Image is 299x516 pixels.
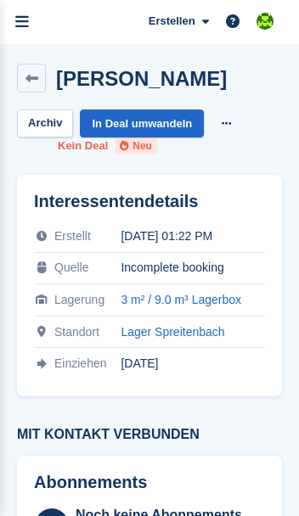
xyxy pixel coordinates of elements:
[80,109,204,137] a: In Deal umwandeln
[121,261,265,274] div: Incomplete booking
[58,137,108,154] li: Kein Deal
[54,229,91,243] span: Erstellt
[121,293,241,306] a: 3 m² / 9.0 m³ Lagerbox
[34,192,265,211] h2: Interessentendetails
[121,325,224,339] a: Lager Spreitenbach
[56,67,227,90] h2: [PERSON_NAME]
[257,13,274,30] img: Stefano
[54,261,88,274] span: Quelle
[17,109,73,137] button: Archiv
[149,13,195,30] span: Erstellen
[115,137,157,154] li: Neu
[54,325,99,339] span: Standort
[54,293,104,306] span: Lagerung
[17,427,282,442] h3: Mit Kontakt verbunden
[121,356,265,370] div: [DATE]
[54,356,107,370] span: Einziehen
[34,473,265,492] h2: Abonnements
[121,229,265,243] div: [DATE] 01:22 PM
